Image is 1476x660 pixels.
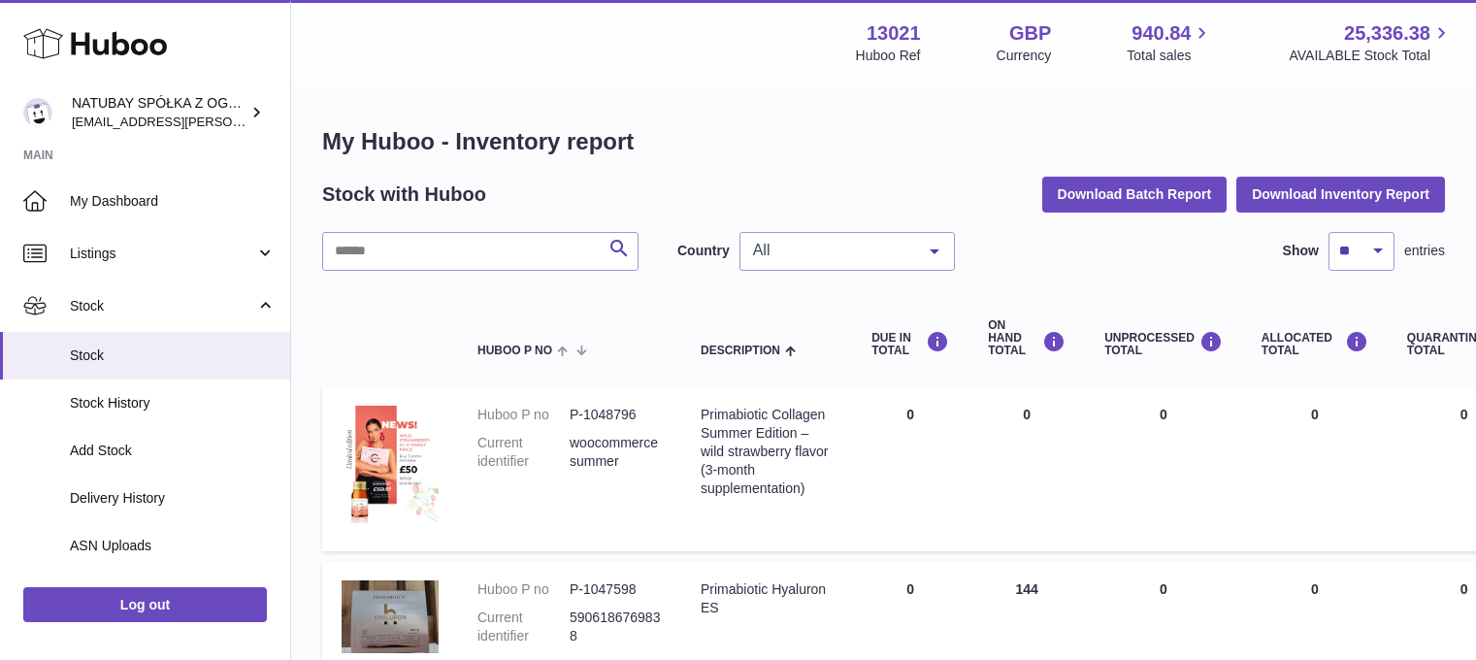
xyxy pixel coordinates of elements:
span: Delivery History [70,489,276,508]
a: Log out [23,587,267,622]
dd: woocommercesummer [570,434,662,471]
img: product image [342,580,439,653]
span: AVAILABLE Stock Total [1289,47,1453,65]
span: 25,336.38 [1344,20,1430,47]
div: Currency [997,47,1052,65]
td: 0 [852,386,968,551]
dt: Huboo P no [477,406,570,424]
td: 0 [968,386,1085,551]
strong: 13021 [867,20,921,47]
span: Huboo P no [477,345,552,357]
dd: P-1047598 [570,580,662,599]
h1: My Huboo - Inventory report [322,126,1445,157]
td: 0 [1242,386,1388,551]
a: 940.84 Total sales [1127,20,1213,65]
button: Download Batch Report [1042,177,1228,212]
div: DUE IN TOTAL [871,331,949,357]
div: Huboo Ref [856,47,921,65]
div: Primabiotic Collagen Summer Edition – wild strawberry flavor (3-month supplementation) [701,406,833,497]
div: ALLOCATED Total [1262,331,1368,357]
button: Download Inventory Report [1236,177,1445,212]
span: Description [701,345,780,357]
span: 940.84 [1132,20,1191,47]
img: product image [342,406,439,527]
dt: Current identifier [477,609,570,645]
div: ON HAND Total [988,319,1066,358]
label: Country [677,242,730,260]
dd: 5906186769838 [570,609,662,645]
span: Listings [70,245,255,263]
strong: GBP [1009,20,1051,47]
label: Show [1283,242,1319,260]
dt: Huboo P no [477,580,570,599]
span: entries [1404,242,1445,260]
dt: Current identifier [477,434,570,471]
span: Stock [70,346,276,365]
dd: P-1048796 [570,406,662,424]
img: kacper.antkowski@natubay.pl [23,98,52,127]
h2: Stock with Huboo [322,181,486,208]
span: All [748,241,915,260]
td: 0 [1085,386,1242,551]
span: [EMAIL_ADDRESS][PERSON_NAME][DOMAIN_NAME] [72,114,389,129]
span: My Dashboard [70,192,276,211]
span: 0 [1460,581,1468,597]
span: ASN Uploads [70,537,276,555]
span: Add Stock [70,442,276,460]
span: Total sales [1127,47,1213,65]
a: 25,336.38 AVAILABLE Stock Total [1289,20,1453,65]
div: NATUBAY SPÓŁKA Z OGRANICZONĄ ODPOWIEDZIALNOŚCIĄ [72,94,246,131]
div: Primabiotic Hyaluron ES [701,580,833,617]
span: Stock History [70,394,276,412]
span: 0 [1460,407,1468,422]
span: Stock [70,297,255,315]
div: UNPROCESSED Total [1104,331,1223,357]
